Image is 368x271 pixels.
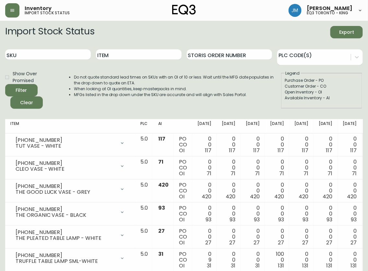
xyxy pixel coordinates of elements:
[326,239,333,246] span: 27
[302,239,308,246] span: 27
[278,216,284,223] span: 93
[135,179,153,203] td: 5.0
[179,239,184,246] span: OI
[319,136,333,154] div: 0 0
[16,189,116,195] div: THE GOOD LUCK VASE - GREY
[270,136,284,154] div: 0 0
[285,70,301,76] legend: Legend
[179,228,187,246] div: PO CO
[343,182,357,200] div: 0 0
[229,147,236,154] span: 117
[338,119,362,133] th: [DATE]
[10,96,43,109] button: Clear
[74,92,280,98] li: MFGs listed in the drop down under the SKU are accurate and will align with Sales Portal.
[172,5,196,15] img: logo
[192,119,217,133] th: [DATE]
[343,251,357,269] div: 0 0
[10,228,130,242] div: [PHONE_NUMBER]THE PLEATED TABLE LAMP - WHITE
[350,147,357,154] span: 117
[323,193,333,200] span: 420
[289,4,302,17] img: b88646003a19a9f750de19192e969c24
[5,84,38,96] button: Filter
[179,216,184,223] span: OI
[10,205,130,219] div: [PHONE_NUMBER]THE ORGANIC VASE - BLACK
[255,170,260,177] span: 71
[205,239,211,246] span: 27
[197,136,211,154] div: 0 0
[347,193,357,200] span: 420
[179,136,187,154] div: PO CO
[179,251,187,269] div: PO CO
[246,228,260,246] div: 0 0
[294,228,308,246] div: 0 0
[241,119,265,133] th: [DATE]
[5,26,94,38] h2: Import Stock Status
[343,159,357,177] div: 0 0
[10,182,130,196] div: [PHONE_NUMBER]THE GOOD LUCK VASE - GREY
[278,262,284,269] span: 131
[326,262,333,269] span: 131
[179,182,187,200] div: PO CO
[25,11,70,15] h5: import stock status
[319,182,333,200] div: 0 0
[74,74,280,86] li: Do not quote standard lead times on SKUs with an OI of 10 or less. Wait until the MFG date popula...
[179,193,184,200] span: OI
[254,216,260,223] span: 93
[326,147,333,154] span: 117
[179,205,187,223] div: PO CO
[294,136,308,154] div: 0 0
[158,135,165,142] span: 117
[285,89,359,95] div: Open Inventory - OI
[254,147,260,154] span: 117
[231,262,236,269] span: 31
[158,181,169,189] span: 420
[327,216,333,223] span: 93
[158,227,165,235] span: 27
[351,216,357,223] span: 93
[302,147,308,154] span: 117
[270,228,284,246] div: 0 0
[217,119,241,133] th: [DATE]
[330,26,363,38] button: Export
[16,235,116,241] div: THE PLEATED TABLE LAMP - WHITE
[197,228,211,246] div: 0 0
[307,11,348,15] h5: eq3 toronto - king
[265,119,289,133] th: [DATE]
[222,228,236,246] div: 0 0
[289,119,314,133] th: [DATE]
[153,119,174,133] th: AI
[270,251,284,269] div: 100 0
[16,206,116,212] div: [PHONE_NUMBER]
[10,136,130,150] div: [PHONE_NUMBER]TUT VASE - WHITE
[352,170,357,177] span: 71
[294,251,308,269] div: 0 0
[230,216,236,223] span: 93
[16,99,38,107] span: Clear
[328,170,333,177] span: 71
[294,205,308,223] div: 0 0
[303,216,308,223] span: 93
[179,262,184,269] span: OI
[197,182,211,200] div: 0 0
[205,147,211,154] span: 117
[270,205,284,223] div: 0 0
[246,136,260,154] div: 0 0
[16,86,27,94] div: Filter
[302,262,308,269] span: 131
[319,159,333,177] div: 0 0
[10,159,130,173] div: [PHONE_NUMBER]CLEO VASE - WHITE
[74,86,280,92] li: When looking at OI quantities, keep masterpacks in mind.
[278,147,284,154] span: 117
[135,203,153,226] td: 5.0
[16,183,116,189] div: [PHONE_NUMBER]
[246,205,260,223] div: 0 0
[343,136,357,154] div: 0 0
[336,28,358,36] span: Export
[16,143,116,149] div: TUT VASE - WHITE
[207,170,211,177] span: 71
[25,6,52,11] span: Inventory
[197,159,211,177] div: 0 0
[319,251,333,269] div: 0 0
[319,205,333,223] div: 0 0
[197,251,211,269] div: 0 9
